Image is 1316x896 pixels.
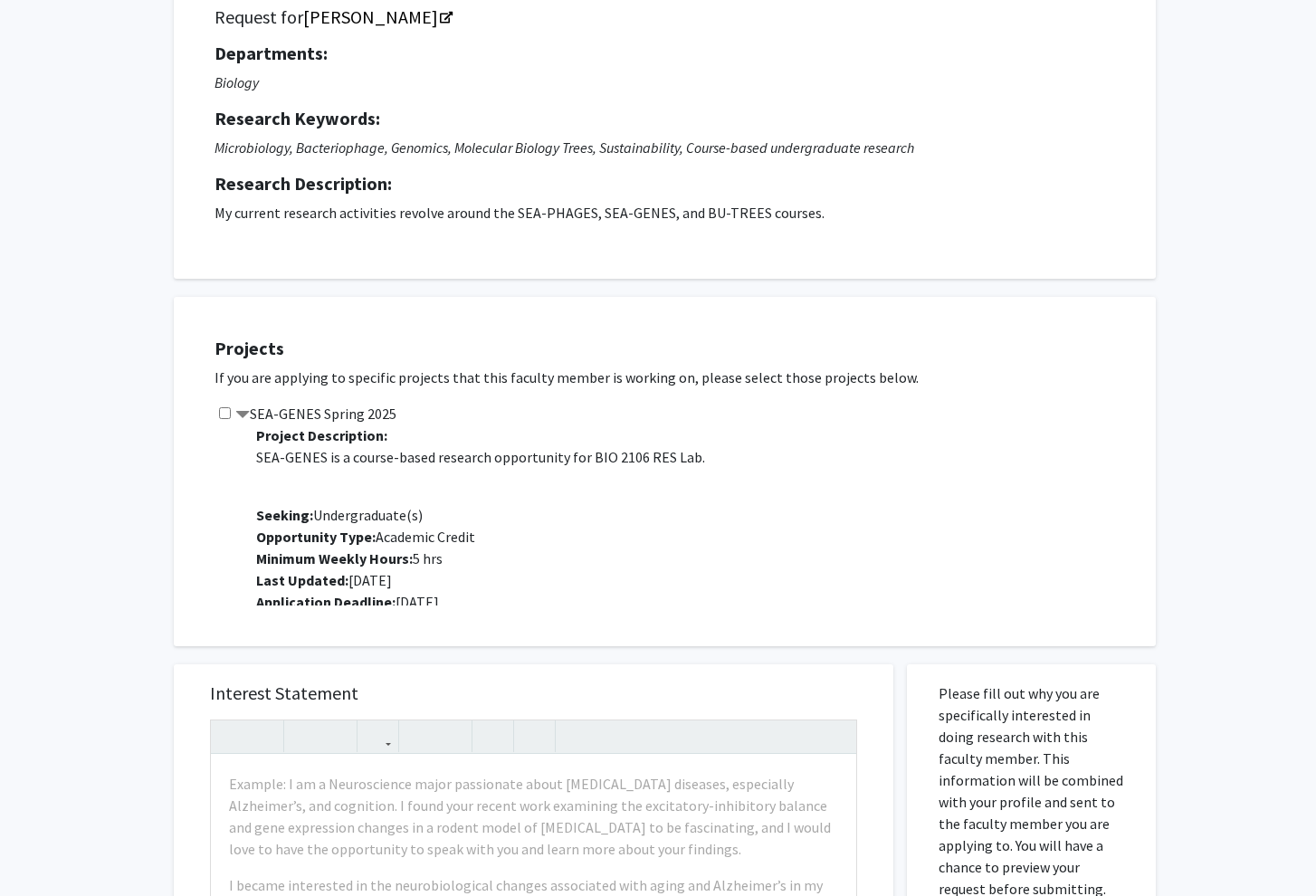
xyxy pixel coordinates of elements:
[256,446,1138,468] p: SEA-GENES is a course-based research opportunity for BIO 2106 RES Lab.
[256,528,475,546] span: Academic Credit
[256,571,348,589] b: Last Updated:
[404,720,435,752] button: Unordered list
[215,42,328,64] strong: Departments:
[247,720,279,752] button: Emphasis (Ctrl + I)
[320,720,352,752] button: Subscript
[289,720,320,752] button: Superscript
[215,107,380,129] strong: Research Keywords:
[215,367,1138,388] p: If you are applying to specific projects that this faculty member is working on, please select th...
[519,720,550,752] button: Insert horizontal rule
[256,549,443,567] span: 5 hrs
[235,403,396,424] label: SEA-GENES Spring 2025
[229,773,838,860] p: Example: I am a Neuroscience major passionate about [MEDICAL_DATA] diseases, especially Alzheimer...
[477,720,509,752] button: Remove format
[215,720,247,752] button: Strong (Ctrl + B)
[215,172,392,195] strong: Research Description:
[215,202,1115,224] p: My current research activities revolve around the SEA-PHAGES, SEA-GENES, and BU-TREES courses.
[256,506,313,524] b: Seeking:
[256,593,396,611] b: Application Deadline:
[256,426,387,444] b: Project Description:
[256,571,392,589] span: [DATE]
[215,138,914,157] i: Microbiology, Bacteriophage, Genomics, Molecular Biology Trees, Sustainability, Course-based unde...
[256,506,423,524] span: Undergraduate(s)
[215,337,284,359] strong: Projects
[256,549,413,567] b: Minimum Weekly Hours:
[210,682,857,704] h5: Interest Statement
[303,5,451,28] a: Opens in a new tab
[362,720,394,752] button: Link
[820,720,852,752] button: Fullscreen
[435,720,467,752] button: Ordered list
[215,73,259,91] i: Biology
[14,815,77,882] iframe: Chat
[256,593,439,611] span: [DATE]
[256,528,376,546] b: Opportunity Type:
[215,6,1115,28] h5: Request for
